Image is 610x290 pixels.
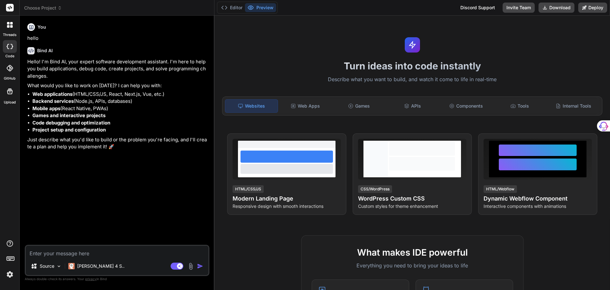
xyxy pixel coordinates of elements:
[32,91,208,98] li: (HTML/CSS/JS, React, Next.js, Vue, etc.)
[219,3,245,12] button: Editor
[578,3,607,13] button: Deploy
[5,53,14,59] label: code
[233,185,264,193] div: HTML/CSS/JS
[386,99,439,113] div: APIs
[333,99,385,113] div: Games
[24,5,62,11] span: Choose Project
[4,100,16,105] label: Upload
[25,276,209,282] p: Always double-check its answers. Your in Bind
[484,185,517,193] div: HTML/Webflow
[32,105,60,111] strong: Mobile apps
[484,194,592,203] h4: Dynamic Webflow Component
[3,32,17,38] label: threads
[218,75,606,84] p: Describe what you want to build, and watch it come to life in real-time
[358,194,466,203] h4: WordPress Custom CSS
[27,35,208,42] p: hello
[197,263,203,269] img: icon
[27,82,208,89] p: What would you like to work on [DATE]? I can help you with:
[440,99,492,113] div: Components
[56,264,62,269] img: Pick Models
[312,262,513,269] p: Everything you need to bring your ideas to life
[187,263,194,270] img: attachment
[68,263,75,269] img: Claude 4 Sonnet
[32,105,208,112] li: (React Native, PWAs)
[457,3,499,13] div: Discord Support
[4,76,16,81] label: GitHub
[484,203,592,209] p: Interactive components with animations
[358,203,466,209] p: Custom styles for theme enhancement
[312,246,513,259] h2: What makes IDE powerful
[32,98,208,105] li: (Node.js, APIs, databases)
[358,185,392,193] div: CSS/WordPress
[85,277,97,281] span: privacy
[77,263,125,269] p: [PERSON_NAME] 4 S..
[245,3,276,12] button: Preview
[218,60,606,72] h1: Turn ideas into code instantly
[27,136,208,151] p: Just describe what you'd like to build or the problem you're facing, and I'll create a plan and h...
[27,58,208,80] p: Hello! I'm Bind AI, your expert software development assistant. I'm here to help you build applic...
[32,91,72,97] strong: Web applications
[547,99,600,113] div: Internal Tools
[233,203,341,209] p: Responsive design with smooth interactions
[4,269,15,280] img: settings
[32,127,106,133] strong: Project setup and configuration
[32,98,74,104] strong: Backend services
[40,263,54,269] p: Source
[37,24,46,30] h6: You
[279,99,332,113] div: Web Apps
[539,3,574,13] button: Download
[494,99,546,113] div: Tools
[225,99,278,113] div: Websites
[32,112,105,118] strong: Games and interactive projects
[233,194,341,203] h4: Modern Landing Page
[503,3,535,13] button: Invite Team
[37,47,53,54] h6: Bind AI
[32,120,110,126] strong: Code debugging and optimization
